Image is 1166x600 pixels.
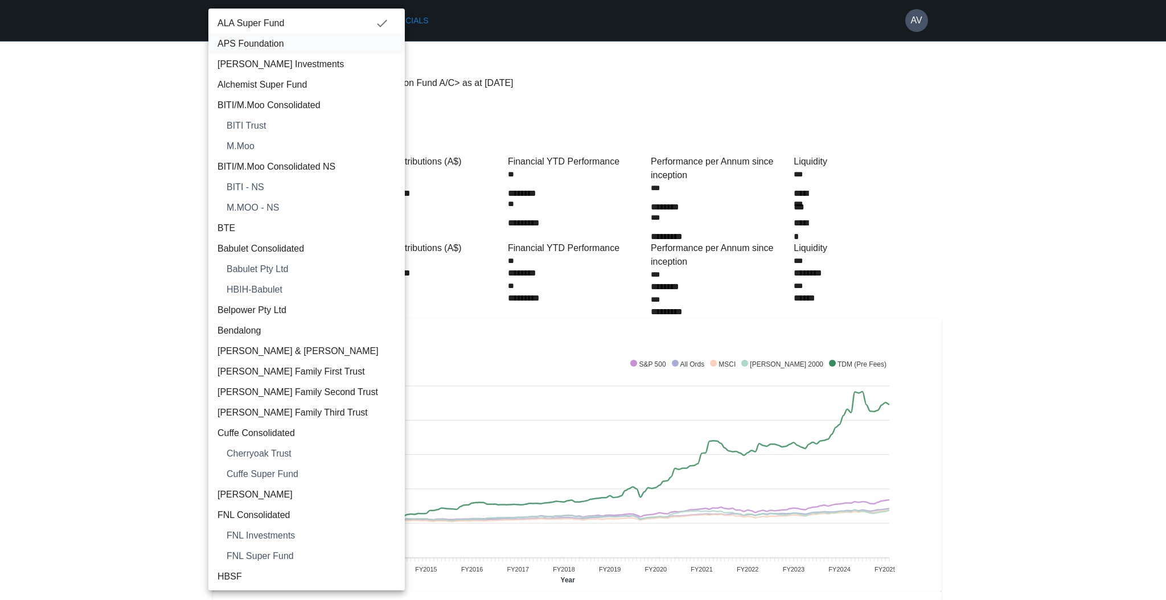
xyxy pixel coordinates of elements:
span: [PERSON_NAME] Investments [217,57,396,71]
span: Belpower Pty Ltd [217,303,396,317]
span: HBSF [217,570,396,583]
span: Cuffe Consolidated [217,426,396,440]
span: APS Foundation [217,37,396,51]
span: FNL Investments [227,529,396,543]
span: BTE [217,221,396,235]
span: HBIH-Babulet [227,283,396,297]
span: FNL Super Fund [227,549,396,563]
span: ALA Super Fund [217,17,375,30]
span: BITI/M.Moo Consolidated [217,98,396,112]
span: Bendalong [217,324,396,338]
span: BITI - NS [227,180,396,194]
span: Cherryoak Trust [227,447,396,461]
span: BITI/M.Moo Consolidated NS [217,160,396,174]
span: Cuffe Super Fund [227,467,396,481]
span: FNL Consolidated [217,508,396,522]
span: [PERSON_NAME] Family Third Trust [217,406,396,420]
span: Babulet Consolidated [217,242,396,256]
span: [PERSON_NAME] Family Second Trust [217,385,396,399]
span: [PERSON_NAME] & [PERSON_NAME] [217,344,396,358]
span: Alchemist Super Fund [217,78,396,92]
span: M.MOO - NS [227,201,396,215]
span: [PERSON_NAME] Family First Trust [217,365,396,379]
span: BITI Trust [227,119,396,133]
span: [PERSON_NAME] [217,488,396,502]
span: M.Moo [227,139,396,153]
span: Babulet Pty Ltd [227,262,396,276]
